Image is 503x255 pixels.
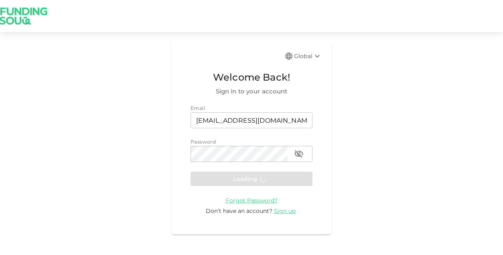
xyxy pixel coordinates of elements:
[191,105,205,111] span: Email
[226,196,278,204] a: Forgot Password?
[191,146,288,162] input: password
[274,207,296,215] span: Sign up
[191,112,312,128] input: email
[294,51,322,61] div: Global
[191,139,216,145] span: Password
[191,70,312,85] span: Welcome Back!
[206,207,272,215] span: Don’t have an account?
[191,87,312,96] span: Sign in to your account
